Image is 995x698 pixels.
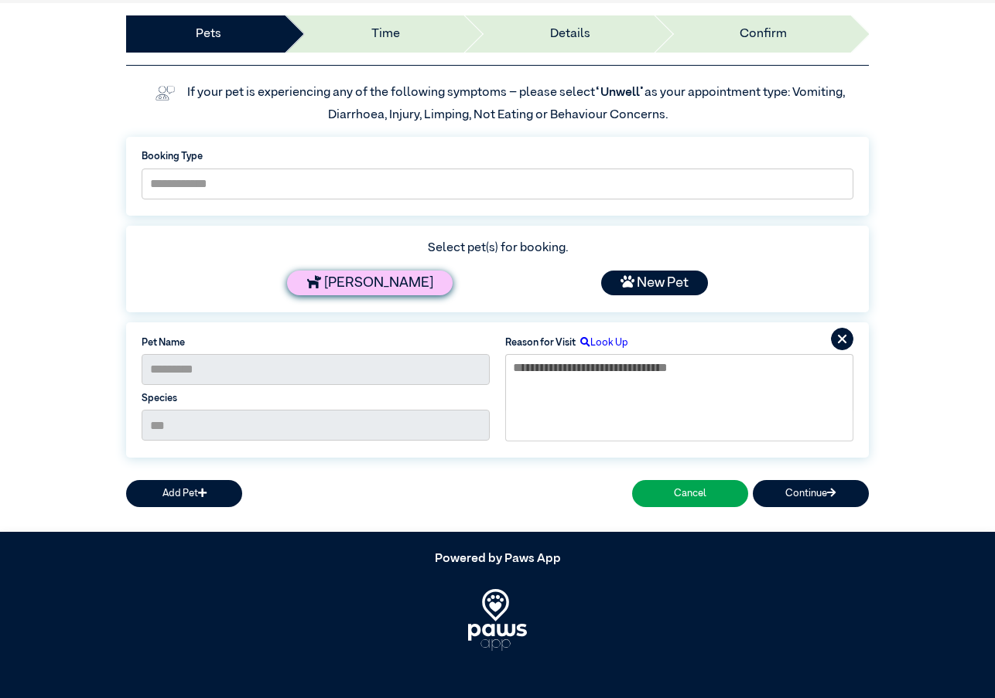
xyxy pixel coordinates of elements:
span: “Unwell” [595,87,645,99]
div: [PERSON_NAME] [287,271,453,295]
div: Select pet(s) for booking. [142,239,853,257]
label: Look Up [576,335,628,350]
img: PawsApp [468,589,528,651]
label: Reason for Visit [505,335,576,350]
h5: Powered by Paws App [126,552,869,567]
img: vet [150,81,180,106]
label: Pet Name [142,335,490,350]
label: Species [142,391,490,406]
button: Cancel [632,480,748,507]
button: Add Pet [126,480,242,507]
button: Continue [753,480,869,507]
label: Booking Type [142,149,853,164]
label: If your pet is experiencing any of the following symptoms – please select as your appointment typ... [187,87,847,121]
a: Pets [196,25,221,43]
div: New Pet [601,271,708,295]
